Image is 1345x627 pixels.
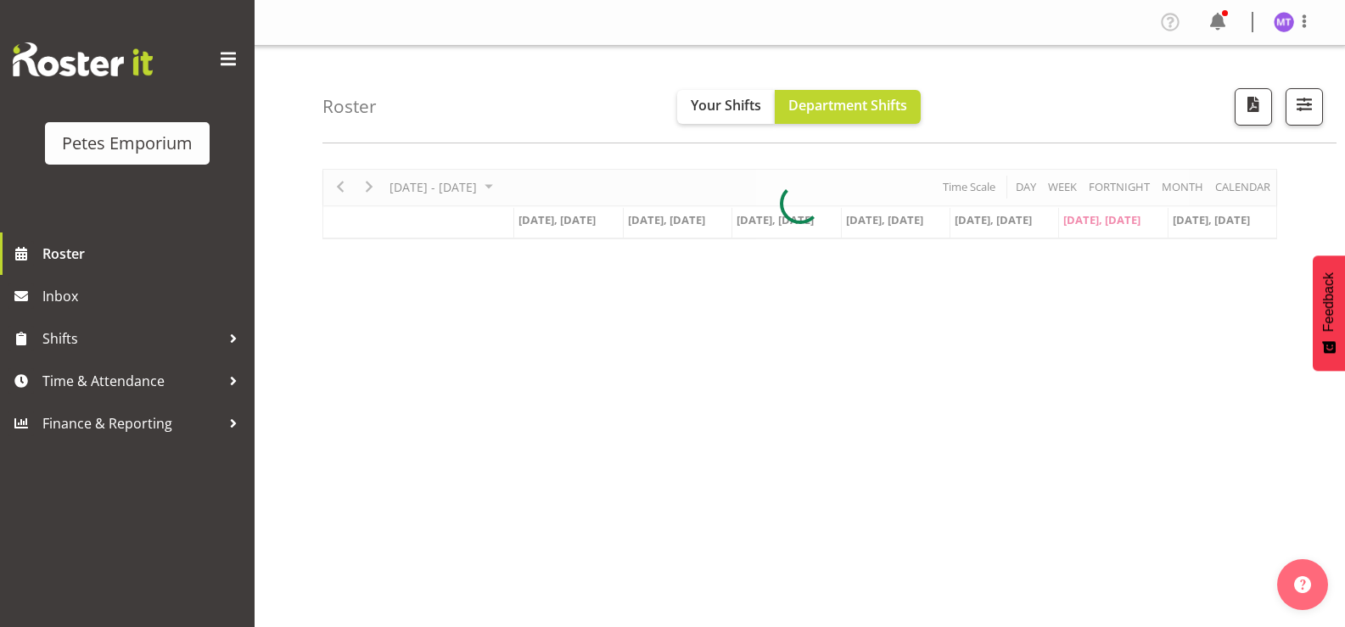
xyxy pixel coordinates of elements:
h4: Roster [322,97,377,116]
span: Finance & Reporting [42,411,221,436]
button: Feedback - Show survey [1313,255,1345,371]
span: Your Shifts [691,96,761,115]
div: Petes Emporium [62,131,193,156]
span: Department Shifts [788,96,907,115]
button: Download a PDF of the roster according to the set date range. [1235,88,1272,126]
img: help-xxl-2.png [1294,576,1311,593]
span: Feedback [1321,272,1337,332]
span: Roster [42,241,246,266]
span: Shifts [42,326,221,351]
span: Inbox [42,283,246,309]
button: Department Shifts [775,90,921,124]
img: Rosterit website logo [13,42,153,76]
span: Time & Attendance [42,368,221,394]
img: mya-taupawa-birkhead5814.jpg [1274,12,1294,32]
button: Your Shifts [677,90,775,124]
button: Filter Shifts [1286,88,1323,126]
